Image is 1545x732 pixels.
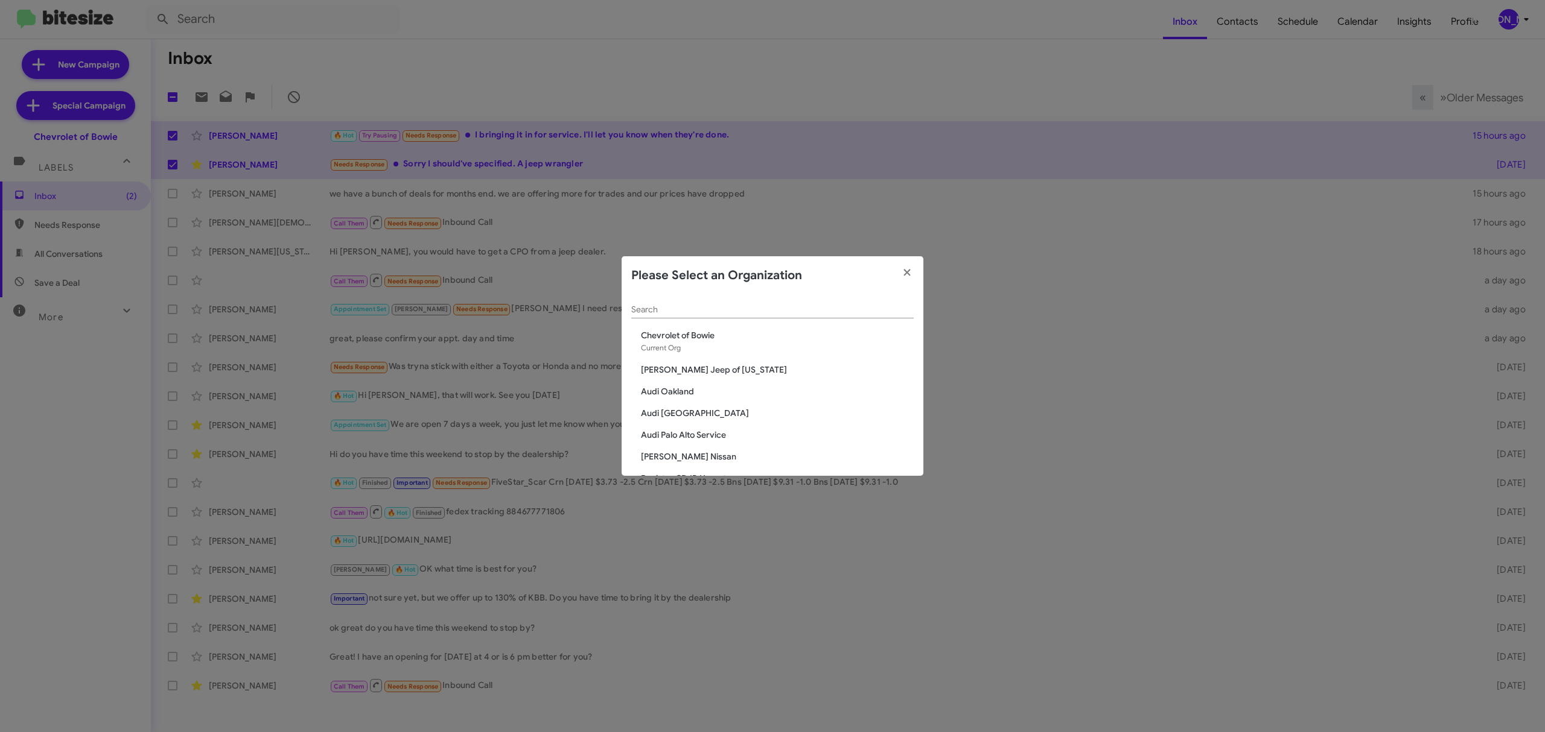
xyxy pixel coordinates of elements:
[641,385,914,397] span: Audi Oakland
[641,472,914,484] span: Banister CDJR Hampton
[641,429,914,441] span: Audi Palo Alto Service
[641,343,681,352] span: Current Org
[631,266,802,285] h2: Please Select an Organization
[641,450,914,462] span: [PERSON_NAME] Nissan
[641,407,914,419] span: Audi [GEOGRAPHIC_DATA]
[641,364,914,376] span: [PERSON_NAME] Jeep of [US_STATE]
[641,329,914,341] span: Chevrolet of Bowie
